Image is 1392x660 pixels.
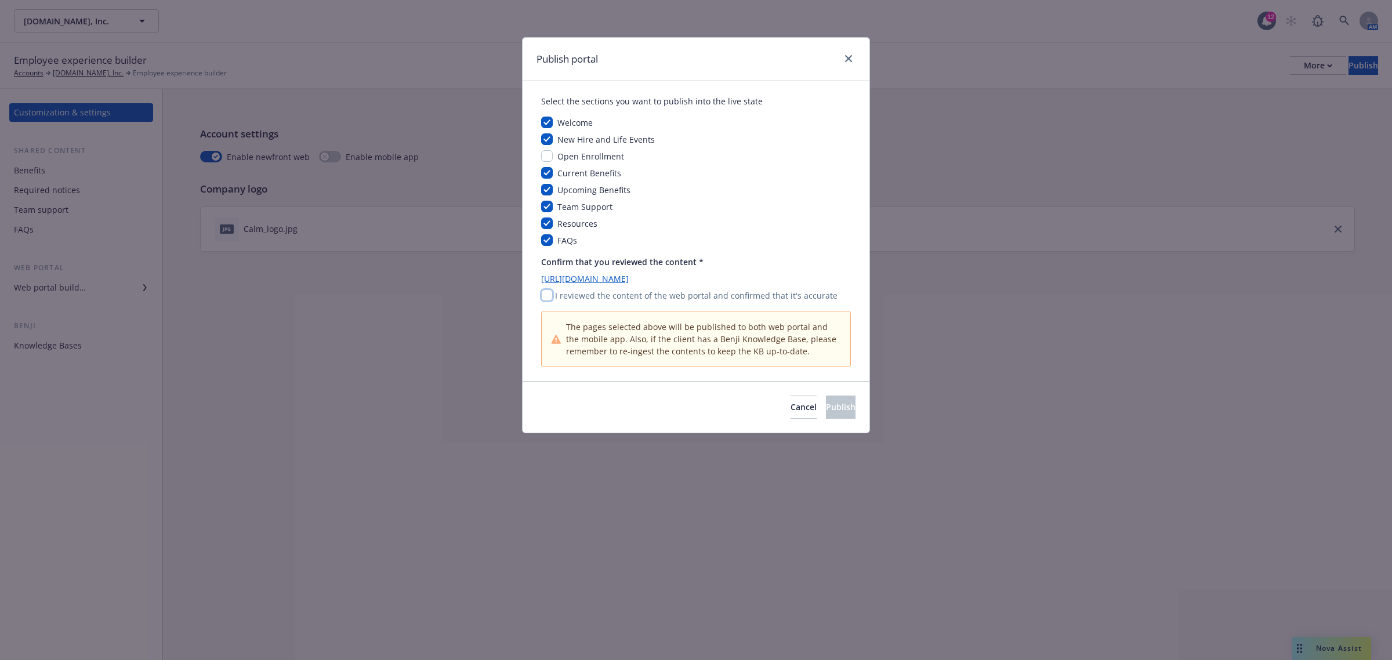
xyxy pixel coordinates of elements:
span: Upcoming Benefits [557,184,630,195]
a: close [842,52,855,66]
span: Current Benefits [557,168,621,179]
p: Confirm that you reviewed the content * [541,256,851,268]
span: Resources [557,218,597,229]
span: New Hire and Life Events [557,134,655,145]
p: I reviewed the content of the web portal and confirmed that it's accurate [555,289,838,302]
span: FAQs [557,235,577,246]
span: Open Enrollment [557,151,624,162]
button: Cancel [791,396,817,419]
span: Publish [826,401,855,412]
div: Select the sections you want to publish into the live state [541,95,851,107]
span: Cancel [791,401,817,412]
h1: Publish portal [536,52,598,67]
span: The pages selected above will be published to both web portal and the mobile app. Also, if the cl... [566,321,841,357]
button: Publish [826,396,855,419]
a: [URL][DOMAIN_NAME] [541,273,851,285]
span: Welcome [557,117,593,128]
span: Team Support [557,201,612,212]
